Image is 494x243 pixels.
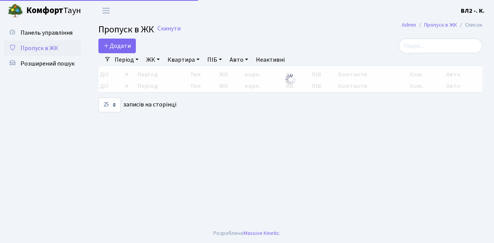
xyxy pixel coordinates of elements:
a: Пропуск в ЖК [424,21,457,29]
a: Massive Kinetic [244,229,279,237]
a: Панель управління [4,25,81,40]
a: ЖК [143,53,163,66]
label: записів на сторінці [98,98,176,112]
b: ВЛ2 -. К. [461,7,485,15]
input: Пошук... [399,39,482,53]
button: Переключити навігацію [96,4,116,17]
span: Пропуск в ЖК [20,44,58,52]
span: Пропуск в ЖК [98,23,154,36]
a: Додати [98,39,136,53]
a: Пропуск в ЖК [4,40,81,56]
img: Обробка... [284,73,297,86]
span: Панель управління [20,29,73,37]
span: Розширений пошук [20,59,74,68]
a: Admin [402,21,416,29]
b: Комфорт [26,4,63,17]
a: ВЛ2 -. К. [461,6,485,15]
img: logo.png [8,3,23,19]
div: Розроблено . [213,229,281,238]
a: Період [112,53,142,66]
a: Розширений пошук [4,56,81,71]
span: Додати [103,42,131,50]
a: Неактивні [253,53,288,66]
a: ПІБ [204,53,225,66]
li: Список [457,21,482,29]
a: Авто [227,53,251,66]
select: записів на сторінці [98,98,121,112]
span: Таун [26,4,81,17]
a: Квартира [164,53,203,66]
nav: breadcrumb [390,17,494,33]
a: Скинути [157,25,181,32]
